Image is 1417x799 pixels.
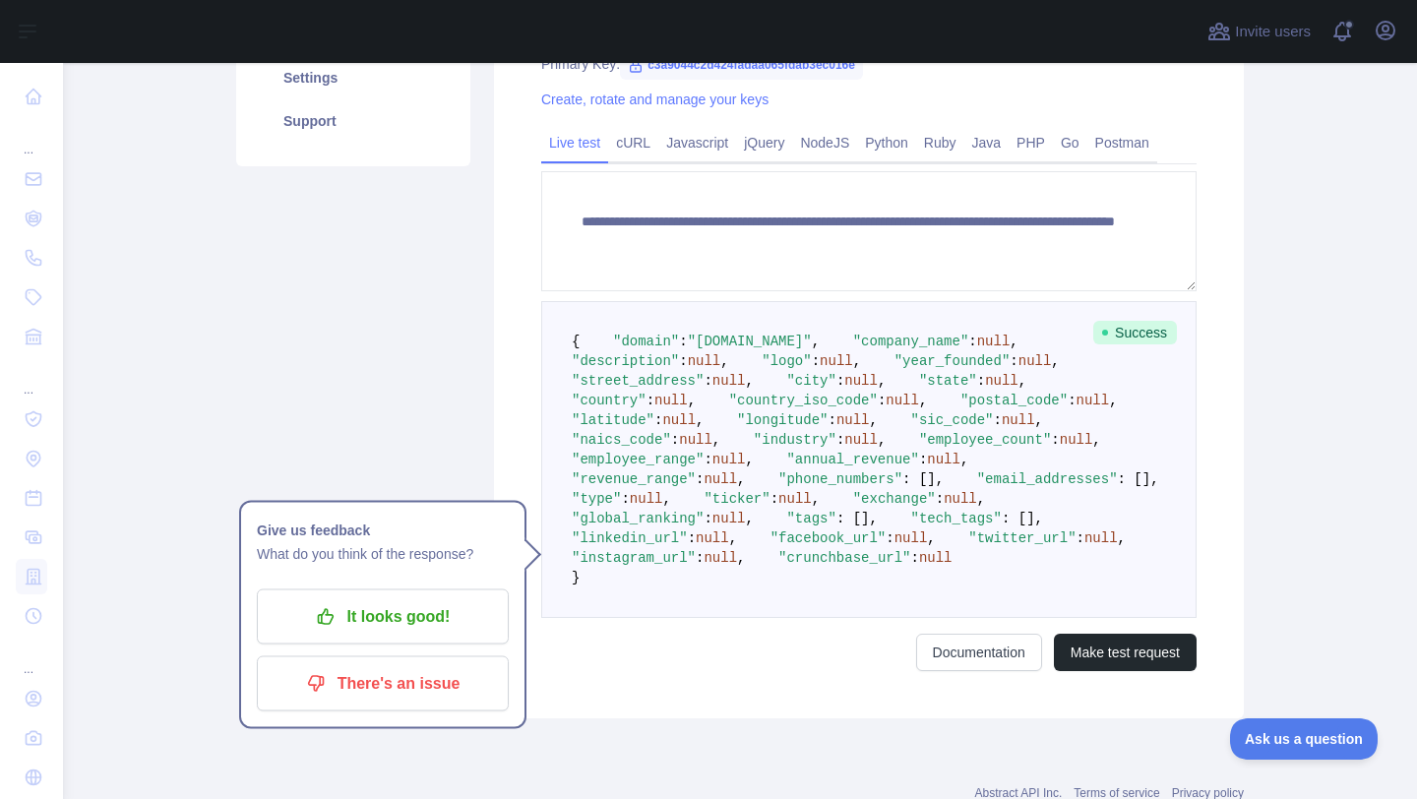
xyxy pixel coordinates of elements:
[985,373,1018,389] span: null
[696,412,704,428] span: ,
[572,393,647,408] span: "country"
[886,393,919,408] span: null
[704,373,711,389] span: :
[729,393,878,408] span: "country_iso_code"
[1068,393,1076,408] span: :
[662,491,670,507] span: ,
[745,452,753,467] span: ,
[960,452,968,467] span: ,
[844,432,878,448] span: null
[836,412,870,428] span: null
[857,127,916,158] a: Python
[916,127,964,158] a: Ruby
[878,432,886,448] span: ,
[737,412,828,428] span: "longitude"
[260,56,447,99] a: Settings
[696,471,704,487] span: :
[654,412,662,428] span: :
[919,452,927,467] span: :
[620,50,863,80] span: c3a9044c2d424fadaa065fdab3ec016e
[964,127,1010,158] a: Java
[16,638,47,677] div: ...
[1010,334,1017,349] span: ,
[812,353,820,369] span: :
[712,373,746,389] span: null
[572,511,704,526] span: "global_ranking"
[919,432,1051,448] span: "employee_count"
[662,412,696,428] span: null
[919,393,927,408] span: ,
[572,353,679,369] span: "description"
[729,530,737,546] span: ,
[720,353,728,369] span: ,
[869,412,877,428] span: ,
[968,530,1076,546] span: "twitter_url"
[704,491,770,507] span: "ticker"
[260,99,447,143] a: Support
[911,412,994,428] span: "sic_code"
[977,471,1118,487] span: "email_addresses"
[1203,16,1315,47] button: Invite users
[688,353,721,369] span: null
[778,491,812,507] span: null
[1051,432,1059,448] span: :
[812,334,820,349] span: ,
[778,471,902,487] span: "phone_numbers"
[1054,634,1197,671] button: Make test request
[572,471,696,487] span: "revenue_range"
[1087,127,1157,158] a: Postman
[630,491,663,507] span: null
[1060,432,1093,448] span: null
[820,353,853,369] span: null
[960,393,1068,408] span: "postal_code"
[572,570,580,585] span: }
[704,471,737,487] span: null
[936,491,944,507] span: :
[836,373,844,389] span: :
[671,432,679,448] span: :
[1077,530,1084,546] span: :
[1077,393,1110,408] span: null
[541,92,769,107] a: Create, rotate and manage your keys
[894,353,1011,369] span: "year_founded"
[16,358,47,398] div: ...
[688,393,696,408] span: ,
[1235,21,1311,43] span: Invite users
[977,373,985,389] span: :
[572,550,696,566] span: "instagram_url"
[1002,511,1043,526] span: : [],
[613,334,679,349] span: "domain"
[1018,353,1052,369] span: null
[977,491,985,507] span: ,
[704,550,737,566] span: null
[916,634,1042,671] a: Documentation
[1009,127,1053,158] a: PHP
[836,511,878,526] span: : [],
[688,530,696,546] span: :
[679,353,687,369] span: :
[608,127,658,158] a: cURL
[902,471,944,487] span: : [],
[836,432,844,448] span: :
[770,530,887,546] span: "facebook_url"
[696,550,704,566] span: :
[927,530,935,546] span: ,
[688,334,812,349] span: "[DOMAIN_NAME]"
[621,491,629,507] span: :
[704,511,711,526] span: :
[853,353,861,369] span: ,
[541,127,608,158] a: Live test
[1230,718,1378,760] iframe: Toggle Customer Support
[844,373,878,389] span: null
[1018,373,1026,389] span: ,
[696,530,729,546] span: null
[853,334,969,349] span: "company_name"
[911,511,1002,526] span: "tech_tags"
[786,373,835,389] span: "city"
[541,54,1197,74] div: Primary Key:
[679,334,687,349] span: :
[745,373,753,389] span: ,
[1118,530,1126,546] span: ,
[886,530,893,546] span: :
[919,373,977,389] span: "state"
